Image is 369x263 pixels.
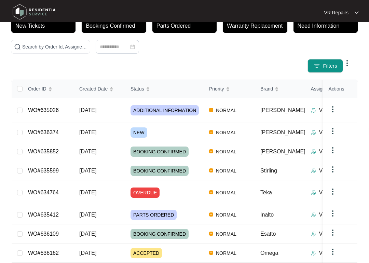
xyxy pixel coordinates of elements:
span: NORMAL [213,167,239,175]
span: NORMAL [213,189,239,197]
span: NORMAL [213,148,239,156]
span: [DATE] [79,212,96,218]
span: Brand [260,85,273,93]
span: Stirling [260,168,277,174]
a: WO#635026 [28,107,59,113]
img: Vercel Logo [209,108,213,112]
span: [DATE] [79,190,96,195]
span: Inalto [260,212,274,218]
img: Assigner Icon [311,149,316,154]
img: Assigner Icon [311,231,316,237]
img: dropdown arrow [329,188,337,196]
span: [DATE] [79,231,96,237]
img: Vercel Logo [209,212,213,217]
span: ADDITIONAL INFORMATION [131,105,199,115]
span: [DATE] [79,107,96,113]
th: Status [125,80,204,98]
a: WO#635852 [28,149,59,154]
img: dropdown arrow [329,127,337,135]
th: Order ID [23,80,74,98]
th: Brand [255,80,305,98]
input: Search by Order Id, Assignee Name, Customer Name, Brand and Model [22,43,87,51]
th: Actions [323,80,357,98]
span: BOOKING CONFIRMED [131,229,189,239]
img: dropdown arrow [329,209,337,218]
p: VR Repairs [319,128,347,137]
p: VR Repairs [319,167,347,175]
img: Assigner Icon [311,168,316,174]
img: Vercel Logo [209,251,213,255]
p: VR Repairs [319,211,347,219]
span: NORMAL [213,211,239,219]
img: residentia service logo [10,2,58,22]
p: VR Repairs [319,106,347,114]
span: [DATE] [79,129,96,135]
span: ACCEPTED [131,248,162,258]
p: Parts Ordered [156,22,217,30]
span: [DATE] [79,250,96,256]
img: Vercel Logo [209,232,213,236]
p: Bookings Confirmed [86,22,146,30]
img: Vercel Logo [209,130,213,134]
span: Priority [209,85,224,93]
span: NEW [131,127,147,138]
span: [DATE] [79,149,96,154]
span: Assignee [311,85,331,93]
p: VR Repairs [319,148,347,156]
p: VR Repairs [319,189,347,197]
img: Vercel Logo [209,190,213,194]
span: NORMAL [213,249,239,257]
span: Teka [260,190,272,195]
img: dropdown arrow [329,248,337,256]
span: Order ID [28,85,46,93]
span: NORMAL [213,230,239,238]
img: dropdown arrow [355,11,359,14]
span: Filters [323,63,337,70]
span: NORMAL [213,106,239,114]
img: dropdown arrow [343,59,351,67]
p: VR Repairs [319,249,347,257]
a: WO#635412 [28,212,59,218]
span: Omega [260,250,278,256]
a: WO#636109 [28,231,59,237]
img: Assigner Icon [311,130,316,135]
img: dropdown arrow [329,105,337,113]
p: VR Repairs [319,230,347,238]
img: search-icon [14,43,21,50]
img: Assigner Icon [311,250,316,256]
p: New Tickets [15,22,76,30]
img: Assigner Icon [311,190,316,195]
a: WO#636374 [28,129,59,135]
img: dropdown arrow [329,229,337,237]
th: Created Date [74,80,125,98]
button: filter iconFilters [307,59,343,73]
span: NORMAL [213,128,239,137]
img: dropdown arrow [329,146,337,154]
span: [PERSON_NAME] [260,149,305,154]
span: PARTS ORDERED [131,210,177,220]
span: BOOKING CONFIRMED [131,166,189,176]
p: Need Information [298,22,358,30]
span: [DATE] [79,168,96,174]
img: Assigner Icon [311,108,316,113]
a: WO#635599 [28,168,59,174]
p: VR Repairs [324,9,348,16]
img: Vercel Logo [209,168,213,172]
span: BOOKING CONFIRMED [131,147,189,157]
span: Esatto [260,231,276,237]
span: OVERDUE [131,188,160,198]
img: Vercel Logo [209,149,213,153]
p: Warranty Replacement [227,22,287,30]
span: [PERSON_NAME] [260,129,305,135]
a: WO#636162 [28,250,59,256]
span: Status [131,85,144,93]
img: dropdown arrow [329,165,337,174]
span: [PERSON_NAME] [260,107,305,113]
span: Created Date [79,85,108,93]
th: Priority [204,80,255,98]
a: WO#634764 [28,190,59,195]
img: Assigner Icon [311,212,316,218]
img: filter icon [313,63,320,69]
